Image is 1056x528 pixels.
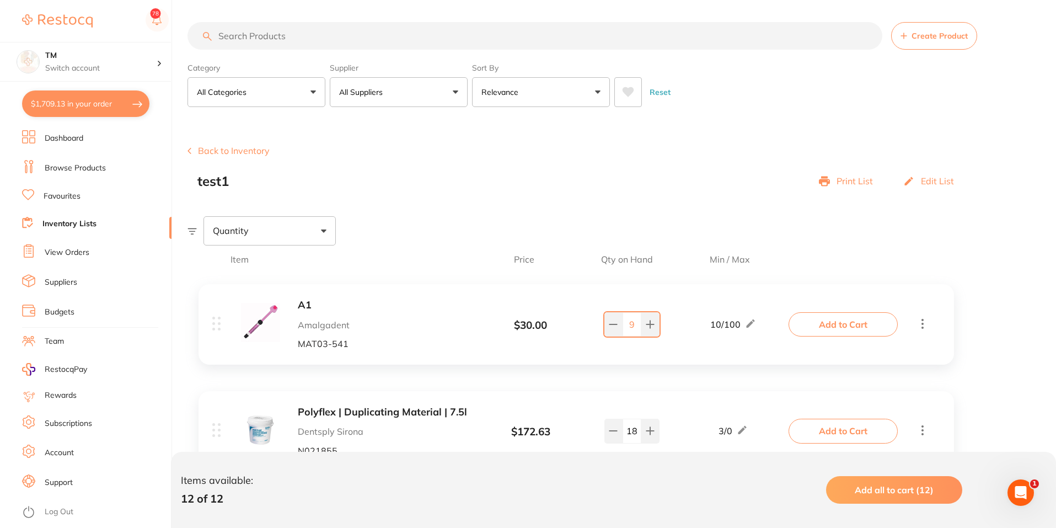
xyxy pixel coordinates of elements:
[45,163,106,174] a: Browse Products
[45,418,92,429] a: Subscriptions
[187,146,270,156] button: Back to Inventory
[45,247,89,258] a: View Orders
[45,390,77,401] a: Rewards
[241,409,280,449] img: bHlmbGV4LmpwZw
[339,87,387,98] p: All Suppliers
[187,22,882,50] input: Search Products
[45,63,157,74] p: Switch account
[298,407,473,418] button: Polyflex | Duplicating Material | 7.5l
[231,254,465,264] span: Item
[44,191,81,202] a: Favourites
[17,51,39,73] img: TM
[22,504,168,521] button: Log Out
[473,426,588,438] div: $ 172.63
[22,363,87,376] a: RestocqPay
[22,14,93,28] img: Restocq Logo
[583,254,671,264] span: Qty on Hand
[187,77,325,107] button: All Categories
[45,364,87,375] span: RestocqPay
[197,174,229,189] h2: test1
[298,339,473,349] p: MAT03-541
[199,284,954,364] div: A1 Amalgadent MAT03-541 $30.00 10/100Add to Cart
[298,426,473,436] p: Dentsply Sirona
[330,63,468,73] label: Supplier
[45,50,157,61] h4: TM
[298,320,473,330] p: Amalgadent
[22,8,93,34] a: Restocq Logo
[855,484,934,495] span: Add all to cart (12)
[789,312,898,337] button: Add to Cart
[837,176,873,186] p: Print List
[330,77,468,107] button: All Suppliers
[42,218,97,230] a: Inventory Lists
[473,319,588,332] div: $ 30.00
[45,307,74,318] a: Budgets
[298,300,473,311] button: A1
[1007,479,1034,506] iframe: Intercom live chat
[472,77,610,107] button: Relevance
[45,477,73,488] a: Support
[181,475,253,487] p: Items available:
[45,447,74,458] a: Account
[921,176,954,186] p: Edit List
[45,506,73,518] a: Log Out
[22,90,149,117] button: $1,709.13 in your order
[789,419,898,443] button: Add to Cart
[298,446,473,456] p: N021855
[891,22,977,50] button: Create Product
[1030,479,1039,488] span: 1
[22,363,35,376] img: RestocqPay
[181,492,253,505] p: 12 of 12
[719,424,748,438] div: 3 / 0
[45,277,77,288] a: Suppliers
[710,318,756,331] div: 10 / 100
[826,476,962,504] button: Add all to cart (12)
[197,87,251,98] p: All Categories
[912,31,968,40] span: Create Product
[472,63,610,73] label: Sort By
[646,77,674,107] button: Reset
[187,63,325,73] label: Category
[465,254,583,264] span: Price
[481,87,523,98] p: Relevance
[45,336,64,347] a: Team
[199,391,954,471] div: Polyflex | Duplicating Material | 7.5l Dentsply Sirona N021855 $172.63 3/0Add to Cart
[213,226,249,236] span: Quantity
[671,254,789,264] span: Min / Max
[241,303,280,342] img: MTIxLWpwZw
[45,133,83,144] a: Dashboard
